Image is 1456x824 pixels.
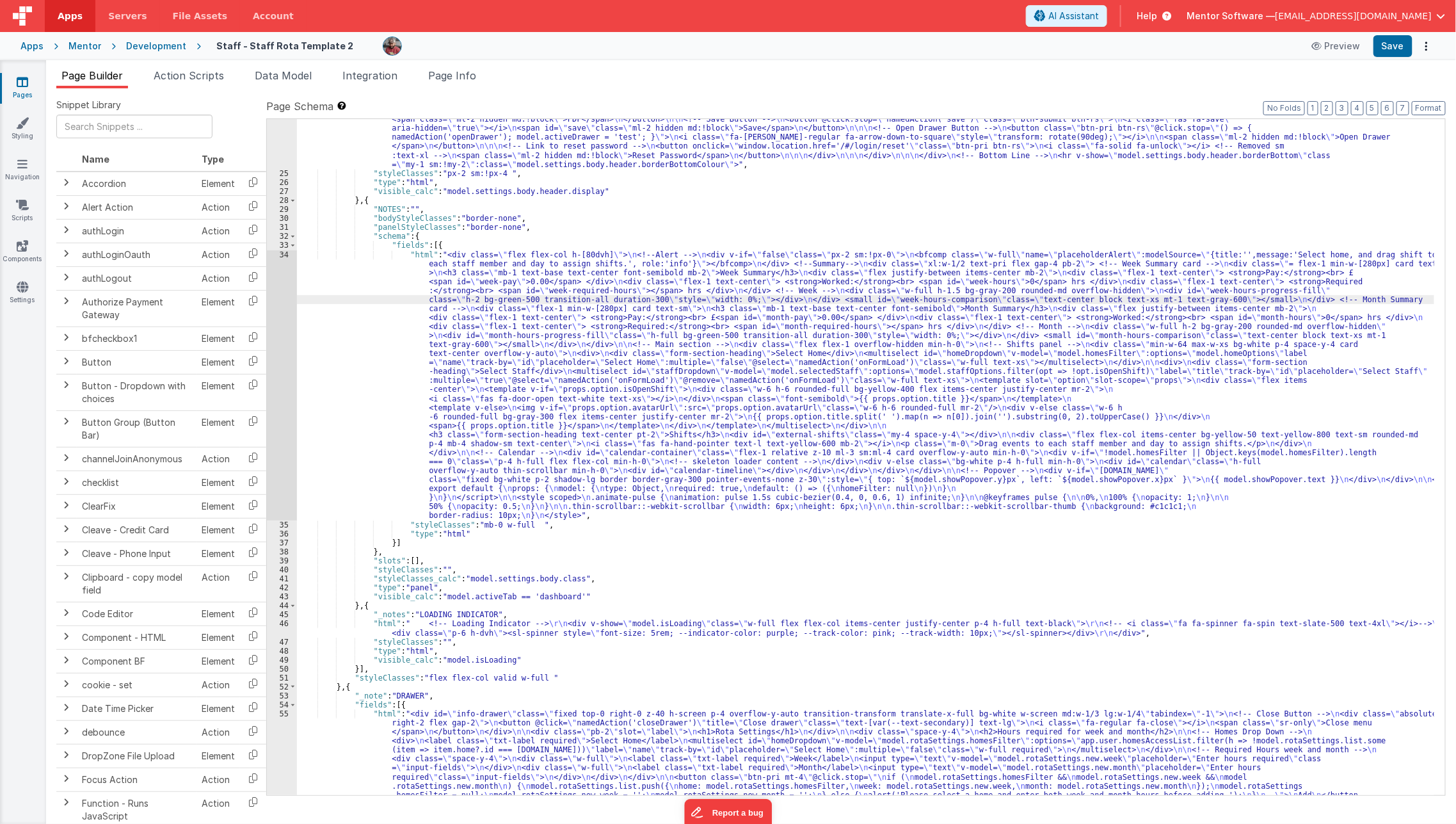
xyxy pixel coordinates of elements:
[196,697,240,720] td: Element
[1381,101,1394,115] button: 6
[77,266,196,290] td: authLogout
[267,691,297,700] div: 53
[77,374,196,410] td: Button - Dropdown with choices
[196,602,240,626] td: Element
[77,602,196,626] td: Code Editor
[255,69,312,82] span: Data Model
[267,665,297,674] div: 50
[1187,10,1446,22] button: Mentor Software — [EMAIL_ADDRESS][DOMAIN_NAME]
[196,219,240,243] td: Action
[108,10,147,22] span: Servers
[77,626,196,649] td: Component - HTML
[196,626,240,649] td: Element
[77,518,196,542] td: Cleave - Credit Card
[196,518,240,542] td: Element
[428,69,476,82] span: Page Info
[267,187,297,196] div: 27
[267,619,297,637] div: 46
[383,37,401,55] img: eba322066dbaa00baf42793ca2fab581
[196,290,240,327] td: Element
[267,583,297,592] div: 42
[68,40,101,53] div: Mentor
[267,601,297,610] div: 44
[196,542,240,565] td: Element
[267,538,297,547] div: 37
[77,542,196,565] td: Cleave - Phone Input
[267,610,297,619] div: 45
[82,154,109,165] span: Name
[77,494,196,518] td: ClearFix
[58,10,83,22] span: Apps
[20,40,44,53] div: Apps
[1396,101,1409,115] button: 7
[196,447,240,471] td: Action
[77,327,196,350] td: bfcheckbox1
[1263,101,1305,115] button: No Folds
[267,521,297,529] div: 35
[267,556,297,565] div: 39
[1418,37,1436,55] button: Options
[77,350,196,374] td: Button
[1373,35,1412,57] button: Save
[267,232,297,241] div: 32
[1275,10,1432,22] span: [EMAIL_ADDRESS][DOMAIN_NAME]
[173,10,228,22] span: File Assets
[196,195,240,219] td: Action
[1048,10,1099,22] span: AI Assistant
[196,494,240,518] td: Element
[77,649,196,673] td: Component BF
[267,169,297,178] div: 25
[1321,101,1333,115] button: 2
[77,565,196,602] td: Clipboard - copy model field
[196,172,240,196] td: Element
[267,178,297,187] div: 26
[267,529,297,538] div: 36
[342,69,397,82] span: Integration
[77,697,196,720] td: Date Time Picker
[196,768,240,791] td: Action
[1304,36,1368,56] button: Preview
[77,290,196,327] td: Authorize Payment Gateway
[56,115,212,138] input: Search Snippets ...
[77,744,196,768] td: DropZone File Upload
[196,565,240,602] td: Action
[196,410,240,447] td: Element
[77,673,196,697] td: cookie - set
[77,195,196,219] td: Alert Action
[61,69,123,82] span: Page Builder
[1412,101,1446,115] button: Format
[267,592,297,601] div: 43
[267,250,297,521] div: 34
[267,574,297,583] div: 41
[77,219,196,243] td: authLogin
[77,172,196,196] td: Accordion
[196,350,240,374] td: Element
[196,720,240,744] td: Action
[1137,10,1157,22] span: Help
[267,547,297,556] div: 38
[196,266,240,290] td: Action
[202,154,224,165] span: Type
[77,768,196,791] td: Focus Action
[77,410,196,447] td: Button Group (Button Bar)
[77,447,196,471] td: channelJoinAnonymous
[267,638,297,647] div: 47
[1187,10,1275,22] span: Mentor Software —
[267,205,297,214] div: 29
[216,41,353,51] h4: Staff - Staff Rota Template 2
[196,374,240,410] td: Element
[77,471,196,494] td: checklist
[267,196,297,205] div: 28
[196,673,240,697] td: Action
[196,744,240,768] td: Element
[77,243,196,266] td: authLoginOauth
[1026,5,1107,27] button: AI Assistant
[1336,101,1348,115] button: 3
[267,214,297,223] div: 30
[267,683,297,691] div: 52
[196,327,240,350] td: Element
[196,471,240,494] td: Element
[267,223,297,232] div: 31
[196,243,240,266] td: Action
[267,241,297,250] div: 33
